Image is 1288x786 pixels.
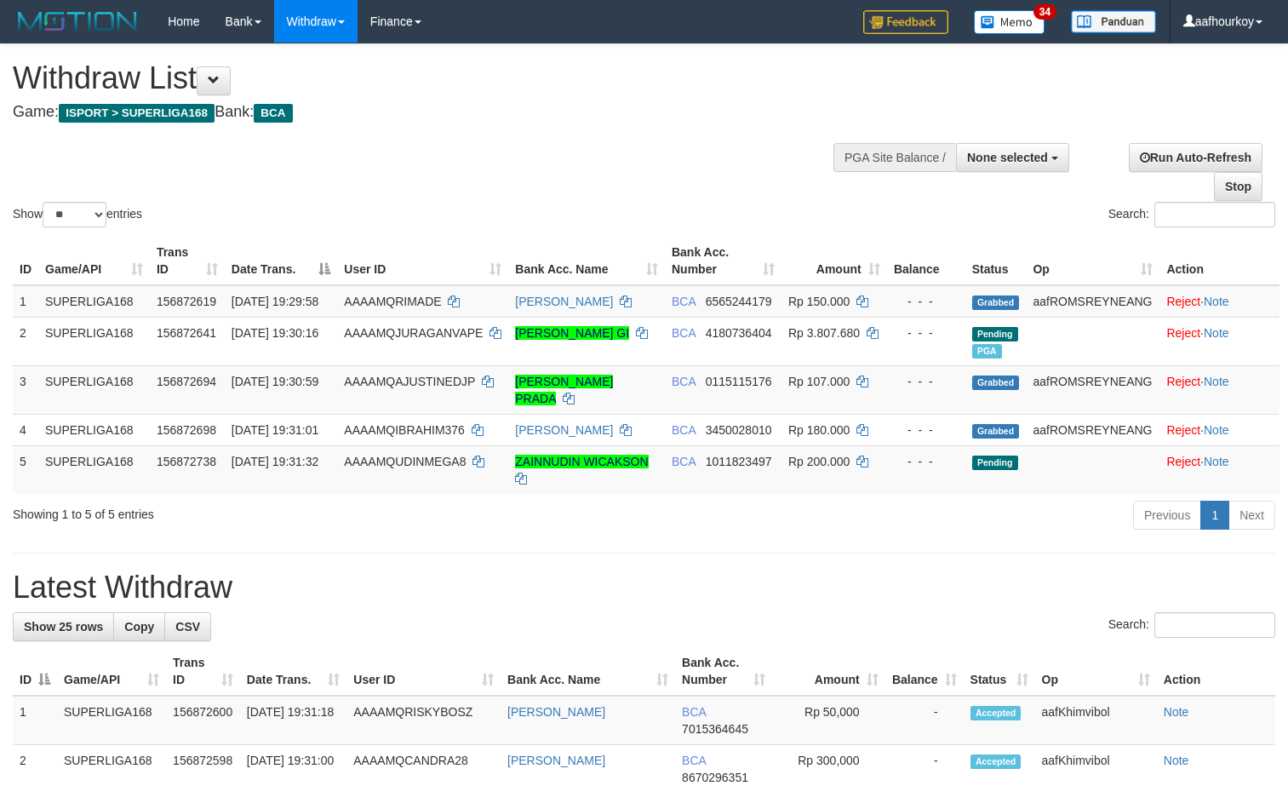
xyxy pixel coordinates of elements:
[972,376,1020,390] span: Grabbed
[1159,285,1279,318] td: ·
[232,423,318,437] span: [DATE] 19:31:01
[1166,423,1200,437] a: Reject
[13,612,114,641] a: Show 25 rows
[13,104,842,121] h4: Game: Bank:
[788,423,850,437] span: Rp 180.000
[1129,143,1262,172] a: Run Auto-Refresh
[13,499,524,523] div: Showing 1 to 5 of 5 entries
[38,445,150,494] td: SUPERLIGA168
[706,423,772,437] span: Copy 3450028010 to clipboard
[1200,501,1229,530] a: 1
[1204,375,1229,388] a: Note
[254,104,292,123] span: BCA
[38,237,150,285] th: Game/API: activate to sort column ascending
[1166,326,1200,340] a: Reject
[1108,612,1275,638] label: Search:
[970,706,1022,720] span: Accepted
[894,324,959,341] div: - - -
[166,696,240,745] td: 156872600
[344,295,441,308] span: AAAAMQRIMADE
[1166,295,1200,308] a: Reject
[1157,647,1275,696] th: Action
[13,647,57,696] th: ID: activate to sort column descending
[157,326,216,340] span: 156872641
[13,696,57,745] td: 1
[772,647,884,696] th: Amount: activate to sort column ascending
[972,344,1002,359] span: Marked by aafsoycanthlai
[157,423,216,437] span: 156872698
[157,375,216,388] span: 156872694
[682,705,706,719] span: BCA
[682,771,748,784] span: Copy 8670296351 to clipboard
[164,612,211,641] a: CSV
[166,647,240,696] th: Trans ID: activate to sort column ascending
[1159,445,1279,494] td: ·
[1159,317,1279,365] td: ·
[965,237,1027,285] th: Status
[232,375,318,388] span: [DATE] 19:30:59
[57,647,166,696] th: Game/API: activate to sort column ascending
[501,647,675,696] th: Bank Acc. Name: activate to sort column ascending
[970,754,1022,769] span: Accepted
[1033,4,1056,20] span: 34
[507,754,605,767] a: [PERSON_NAME]
[59,104,215,123] span: ISPORT > SUPERLIGA168
[157,295,216,308] span: 156872619
[706,295,772,308] span: Copy 6565244179 to clipboard
[972,456,1018,470] span: Pending
[863,10,948,34] img: Feedback.jpg
[1214,172,1262,201] a: Stop
[885,647,964,696] th: Balance: activate to sort column ascending
[833,143,956,172] div: PGA Site Balance /
[887,237,965,285] th: Balance
[894,453,959,470] div: - - -
[672,295,696,308] span: BCA
[13,365,38,414] td: 3
[672,326,696,340] span: BCA
[1204,326,1229,340] a: Note
[1204,295,1229,308] a: Note
[13,571,1275,605] h1: Latest Withdraw
[1228,501,1275,530] a: Next
[706,326,772,340] span: Copy 4180736404 to clipboard
[1026,237,1159,285] th: Op: activate to sort column ascending
[344,423,465,437] span: AAAAMQIBRAHIM376
[1159,414,1279,445] td: ·
[175,620,200,634] span: CSV
[894,422,959,439] div: - - -
[1133,501,1201,530] a: Previous
[57,696,166,745] td: SUPERLIGA168
[515,326,629,340] a: [PERSON_NAME] GI
[24,620,103,634] span: Show 25 rows
[344,326,483,340] span: AAAAMQJURAGANVAPE
[1166,375,1200,388] a: Reject
[972,424,1020,439] span: Grabbed
[1026,285,1159,318] td: aafROMSREYNEANG
[232,326,318,340] span: [DATE] 19:30:16
[672,455,696,468] span: BCA
[508,237,665,285] th: Bank Acc. Name: activate to sort column ascending
[894,293,959,310] div: - - -
[13,9,142,34] img: MOTION_logo.png
[772,696,884,745] td: Rp 50,000
[1159,237,1279,285] th: Action
[1166,455,1200,468] a: Reject
[240,647,346,696] th: Date Trans.: activate to sort column ascending
[1154,612,1275,638] input: Search:
[1026,414,1159,445] td: aafROMSREYNEANG
[38,285,150,318] td: SUPERLIGA168
[972,327,1018,341] span: Pending
[781,237,887,285] th: Amount: activate to sort column ascending
[1204,423,1229,437] a: Note
[38,317,150,365] td: SUPERLIGA168
[665,237,781,285] th: Bank Acc. Number: activate to sort column ascending
[515,455,648,468] a: ZAINNUDIN WICAKSON
[706,375,772,388] span: Copy 0115115176 to clipboard
[113,612,165,641] a: Copy
[124,620,154,634] span: Copy
[956,143,1069,172] button: None selected
[346,696,501,745] td: AAAAMQRISKYBOSZ
[38,414,150,445] td: SUPERLIGA168
[13,61,842,95] h1: Withdraw List
[1164,754,1189,767] a: Note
